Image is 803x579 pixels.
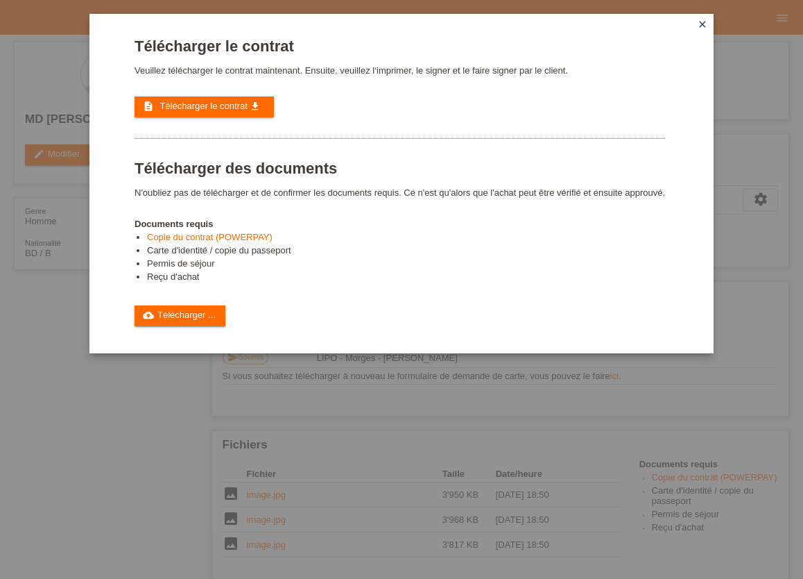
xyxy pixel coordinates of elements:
li: Permis de séjour [147,258,665,271]
h4: Documents requis [135,219,665,229]
li: Reçu d'achat [147,271,665,285]
span: Télécharger le contrat [159,101,247,111]
i: close [697,19,708,30]
i: cloud_upload [143,310,154,321]
i: get_app [250,101,261,112]
a: description Télécharger le contrat get_app [135,96,274,117]
i: description [143,101,154,112]
h1: Télécharger le contrat [135,37,665,55]
a: cloud_uploadTélécharger ... [135,305,225,326]
a: close [693,17,711,33]
h1: Télécharger des documents [135,160,665,177]
p: N'oubliez pas de télécharger et de confirmer les documents requis. Ce n'est qu'alors que l'achat ... [135,187,665,198]
a: Copie du contrat (POWERPAY) [147,232,273,242]
li: Carte d'identité / copie du passeport [147,245,665,258]
p: Veuillez télécharger le contrat maintenant. Ensuite, veuillez l‘imprimer, le signer et le faire s... [135,65,665,76]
